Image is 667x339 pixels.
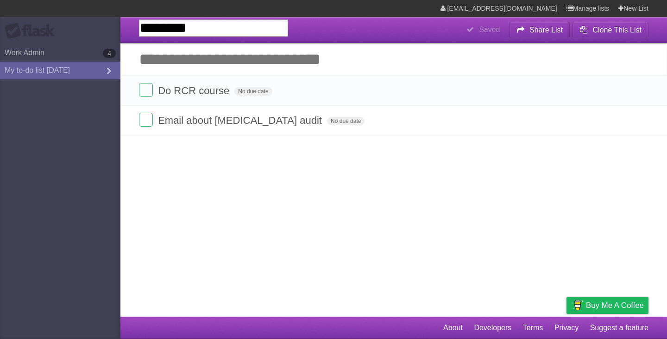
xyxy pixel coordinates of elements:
b: Saved [479,26,500,33]
span: No due date [234,87,272,96]
label: Done [139,83,153,97]
img: Buy me a coffee [571,297,584,313]
a: About [443,319,463,337]
button: Clone This List [572,22,648,38]
a: Suggest a feature [590,319,648,337]
label: Done [139,113,153,127]
b: Share List [529,26,563,34]
a: Terms [523,319,543,337]
button: Share List [509,22,570,38]
span: Email about [MEDICAL_DATA] audit [158,115,324,126]
a: Developers [474,319,511,337]
span: No due date [327,117,365,125]
b: Clone This List [592,26,642,34]
div: Flask [5,23,60,39]
span: Do RCR course [158,85,232,96]
span: Buy me a coffee [586,297,644,313]
b: 4 [103,49,116,58]
a: Privacy [554,319,579,337]
a: Buy me a coffee [566,297,648,314]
